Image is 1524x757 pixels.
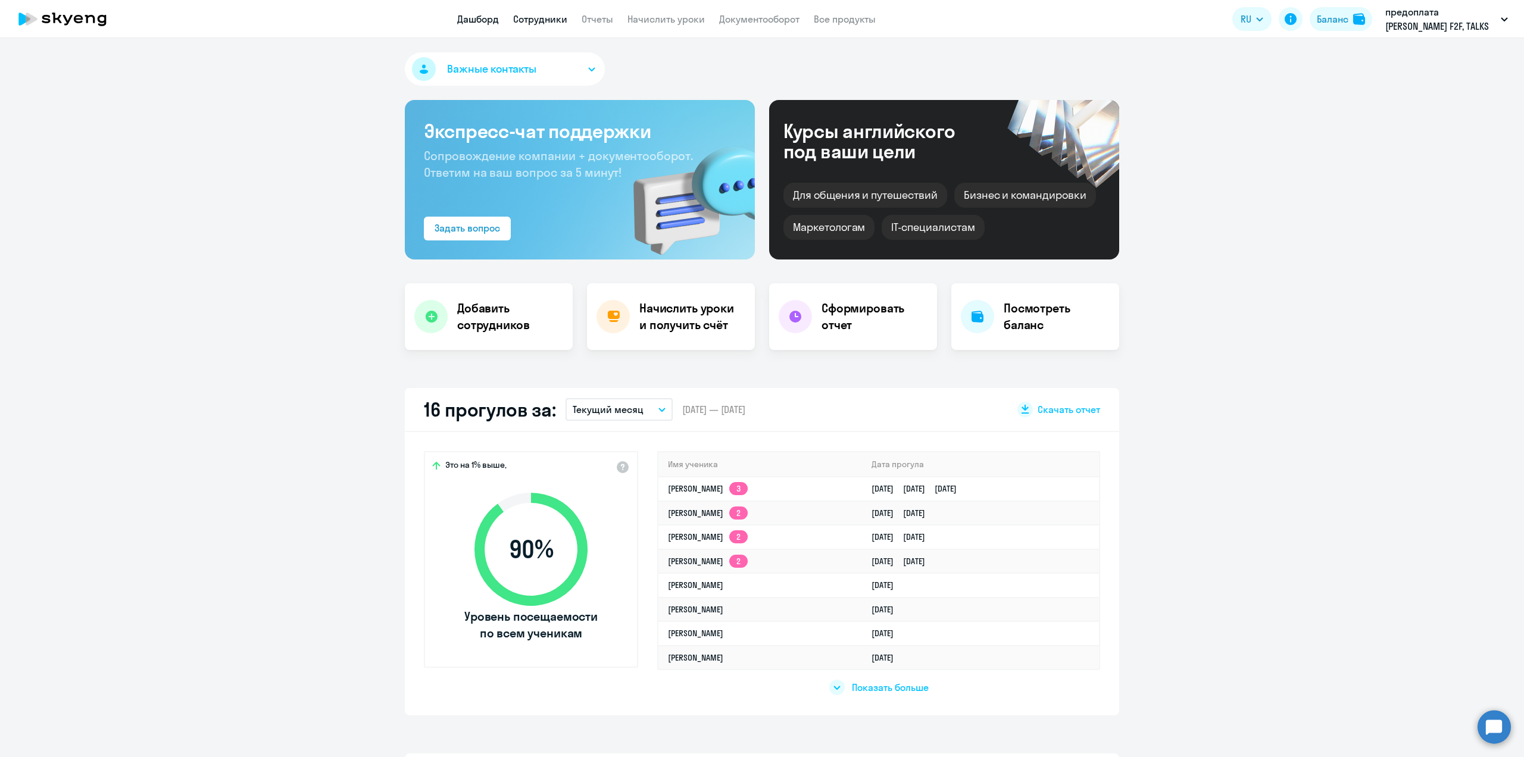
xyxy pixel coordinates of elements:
th: Имя ученика [658,452,862,477]
h3: Экспресс-чат поддержки [424,119,736,143]
img: balance [1353,13,1365,25]
a: Все продукты [814,13,876,25]
a: [DATE] [872,580,903,590]
h2: 16 прогулов за: [424,398,556,421]
app-skyeng-badge: 2 [729,530,748,543]
a: [PERSON_NAME]2 [668,508,748,518]
a: [PERSON_NAME] [668,580,723,590]
h4: Начислить уроки и получить счёт [639,300,743,333]
a: Сотрудники [513,13,567,25]
h4: Сформировать отчет [822,300,927,333]
span: Показать больше [852,681,929,694]
span: Важные контакты [447,61,536,77]
a: [PERSON_NAME]2 [668,556,748,567]
app-skyeng-badge: 2 [729,555,748,568]
span: 90 % [463,535,599,564]
span: [DATE] — [DATE] [682,403,745,416]
div: Для общения и путешествий [783,183,947,208]
span: Уровень посещаемости по всем ученикам [463,608,599,642]
a: [PERSON_NAME]3 [668,483,748,494]
div: Задать вопрос [435,221,500,235]
span: RU [1241,12,1251,26]
div: Баланс [1317,12,1348,26]
a: [PERSON_NAME] [668,628,723,639]
h4: Добавить сотрудников [457,300,563,333]
span: Это на 1% выше, [445,459,507,474]
div: Курсы английского под ваши цели [783,121,987,161]
a: [DATE] [872,604,903,615]
div: Бизнес и командировки [954,183,1096,208]
a: [PERSON_NAME] [668,652,723,663]
span: Скачать отчет [1038,403,1100,416]
a: Документооборот [719,13,800,25]
button: RU [1232,7,1272,31]
a: Отчеты [582,13,613,25]
a: Начислить уроки [627,13,705,25]
button: Задать вопрос [424,217,511,240]
a: [DATE][DATE] [872,531,935,542]
div: IT-специалистам [882,215,984,240]
span: Сопровождение компании + документооборот. Ответим на ваш вопрос за 5 минут! [424,148,693,180]
a: Дашборд [457,13,499,25]
img: bg-img [616,126,755,259]
a: [DATE] [872,628,903,639]
app-skyeng-badge: 3 [729,482,748,495]
div: Маркетологам [783,215,875,240]
a: [DATE][DATE] [872,508,935,518]
button: предоплата [PERSON_NAME] F2F, TALKS [DATE]-[DATE], НЛМК, ПАО [1379,5,1514,33]
button: Балансbalance [1310,7,1372,31]
a: [PERSON_NAME] [668,604,723,615]
th: Дата прогула [862,452,1099,477]
button: Текущий месяц [566,398,673,421]
h4: Посмотреть баланс [1004,300,1110,333]
p: Текущий месяц [573,402,644,417]
button: Важные контакты [405,52,605,86]
app-skyeng-badge: 2 [729,506,748,520]
a: [DATE][DATE] [872,556,935,567]
a: [DATE][DATE][DATE] [872,483,966,494]
a: [PERSON_NAME]2 [668,531,748,542]
p: предоплата [PERSON_NAME] F2F, TALKS [DATE]-[DATE], НЛМК, ПАО [1385,5,1496,33]
a: [DATE] [872,652,903,663]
